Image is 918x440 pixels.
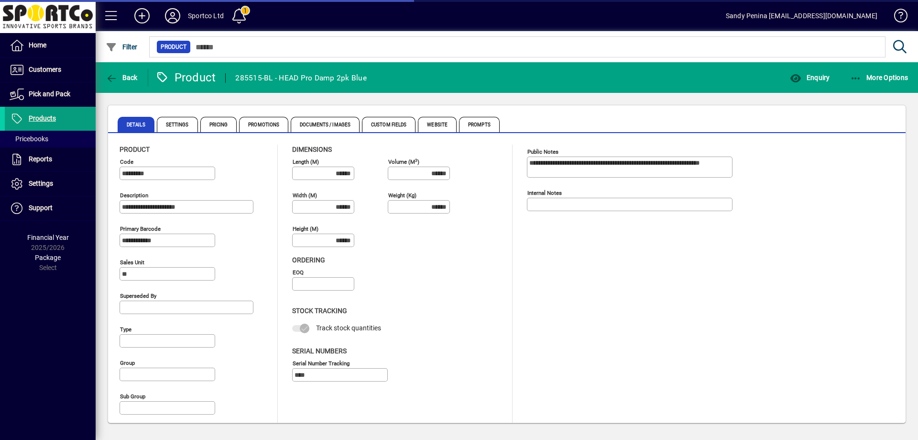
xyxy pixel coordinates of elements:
[459,117,500,132] span: Prompts
[120,360,135,366] mat-label: Group
[5,131,96,147] a: Pricebooks
[200,117,237,132] span: Pricing
[388,158,419,165] mat-label: Volume (m )
[29,204,53,212] span: Support
[292,146,332,153] span: Dimensions
[5,34,96,57] a: Home
[118,117,154,132] span: Details
[161,42,186,52] span: Product
[103,38,140,56] button: Filter
[29,155,52,163] span: Reports
[29,66,61,73] span: Customers
[848,69,911,86] button: More Options
[293,269,304,276] mat-label: EOQ
[790,74,830,81] span: Enquiry
[388,192,416,199] mat-label: Weight (Kg)
[527,190,562,196] mat-label: Internal Notes
[120,393,145,400] mat-label: Sub group
[155,70,216,85] div: Product
[120,259,144,266] mat-label: Sales unit
[10,135,48,143] span: Pricebooks
[29,180,53,187] span: Settings
[27,234,69,241] span: Financial Year
[103,69,140,86] button: Back
[239,117,288,132] span: Promotions
[106,74,138,81] span: Back
[293,192,317,199] mat-label: Width (m)
[527,148,558,155] mat-label: Public Notes
[292,347,347,355] span: Serial Numbers
[5,196,96,220] a: Support
[5,58,96,82] a: Customers
[120,226,161,232] mat-label: Primary barcode
[188,8,224,23] div: Sportco Ltd
[418,117,457,132] span: Website
[292,307,347,315] span: Stock Tracking
[120,158,133,165] mat-label: Code
[96,69,148,86] app-page-header-button: Back
[787,69,832,86] button: Enquiry
[887,2,906,33] a: Knowledge Base
[29,90,70,98] span: Pick and Pack
[293,226,318,232] mat-label: Height (m)
[235,70,367,86] div: 285515-BL - HEAD Pro Damp 2pk Blue
[120,293,156,299] mat-label: Superseded by
[5,147,96,171] a: Reports
[293,360,350,366] mat-label: Serial Number tracking
[120,146,150,153] span: Product
[292,256,325,264] span: Ordering
[5,172,96,196] a: Settings
[850,74,908,81] span: More Options
[362,117,415,132] span: Custom Fields
[127,7,157,24] button: Add
[157,117,198,132] span: Settings
[415,158,417,162] sup: 3
[291,117,360,132] span: Documents / Images
[316,324,381,332] span: Track stock quantities
[106,43,138,51] span: Filter
[5,82,96,106] a: Pick and Pack
[157,7,188,24] button: Profile
[29,41,46,49] span: Home
[120,192,148,199] mat-label: Description
[293,158,319,165] mat-label: Length (m)
[35,254,61,261] span: Package
[726,8,877,23] div: Sandy Penina [EMAIL_ADDRESS][DOMAIN_NAME]
[120,326,131,333] mat-label: Type
[29,114,56,122] span: Products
